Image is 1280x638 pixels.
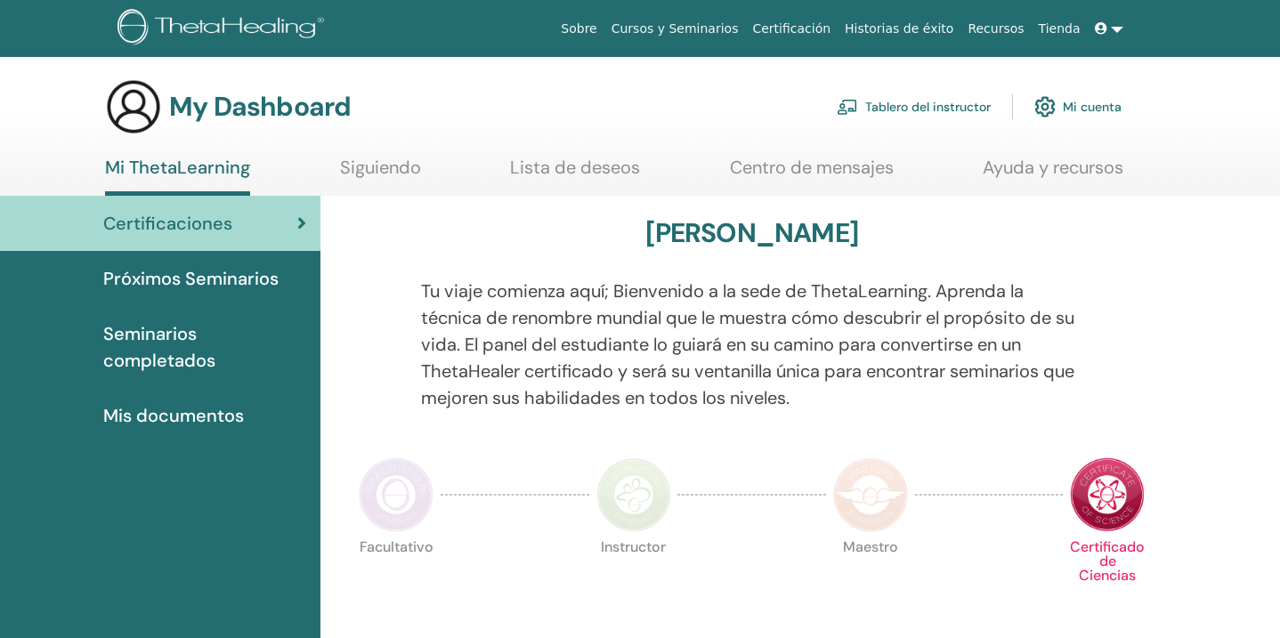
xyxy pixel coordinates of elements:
[1034,92,1056,122] img: cog.svg
[510,157,640,191] a: Lista de deseos
[837,99,858,115] img: chalkboard-teacher.svg
[604,12,746,45] a: Cursos y Seminarios
[103,265,279,292] span: Próximos Seminarios
[103,402,244,429] span: Mis documentos
[359,540,433,615] p: Facultativo
[960,12,1031,45] a: Recursos
[1070,540,1145,615] p: Certificado de Ciencias
[983,157,1123,191] a: Ayuda y recursos
[103,320,306,374] span: Seminarios completados
[117,9,330,49] img: logo.png
[1032,12,1088,45] a: Tienda
[1070,457,1145,532] img: Certificate of Science
[596,540,671,615] p: Instructor
[596,457,671,532] img: Instructor
[169,91,351,123] h3: My Dashboard
[645,217,858,249] h3: [PERSON_NAME]
[1034,87,1122,126] a: Mi cuenta
[421,278,1083,411] p: Tu viaje comienza aquí; Bienvenido a la sede de ThetaLearning. Aprenda la técnica de renombre mun...
[833,457,908,532] img: Master
[730,157,894,191] a: Centro de mensajes
[838,12,960,45] a: Historias de éxito
[340,157,421,191] a: Siguiendo
[359,457,433,532] img: Practitioner
[105,157,250,196] a: Mi ThetaLearning
[833,540,908,615] p: Maestro
[103,210,232,237] span: Certificaciones
[837,87,991,126] a: Tablero del instructor
[745,12,838,45] a: Certificación
[554,12,604,45] a: Sobre
[105,78,162,135] img: generic-user-icon.jpg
